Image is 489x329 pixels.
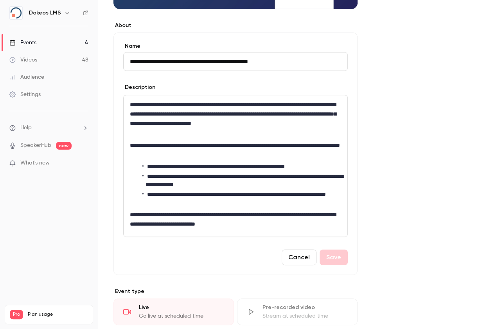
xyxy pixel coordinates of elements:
div: Live [139,304,224,311]
div: Videos [9,56,37,64]
a: SpeakerHub [20,141,51,150]
p: Event type [113,287,358,295]
label: Name [123,42,348,50]
div: Stream at scheduled time [262,312,348,320]
div: Pre-recorded video [262,304,348,311]
label: About [113,22,358,29]
button: Cancel [282,249,316,265]
label: Description [123,83,155,91]
div: Settings [9,90,41,98]
span: Help [20,124,32,132]
iframe: Noticeable Trigger [79,160,88,167]
img: Dokeos LMS [10,7,22,19]
span: What's new [20,159,50,167]
div: LiveGo live at scheduled time [113,298,234,325]
span: new [56,142,72,150]
div: Pre-recorded videoStream at scheduled time [237,298,358,325]
span: Pro [10,310,23,319]
span: Plan usage [28,311,88,318]
h6: Dokeos LMS [29,9,61,17]
div: Go live at scheduled time [139,312,224,320]
section: description [123,95,348,237]
div: editor [124,95,347,237]
div: Events [9,39,36,47]
li: help-dropdown-opener [9,124,88,132]
div: Audience [9,73,44,81]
